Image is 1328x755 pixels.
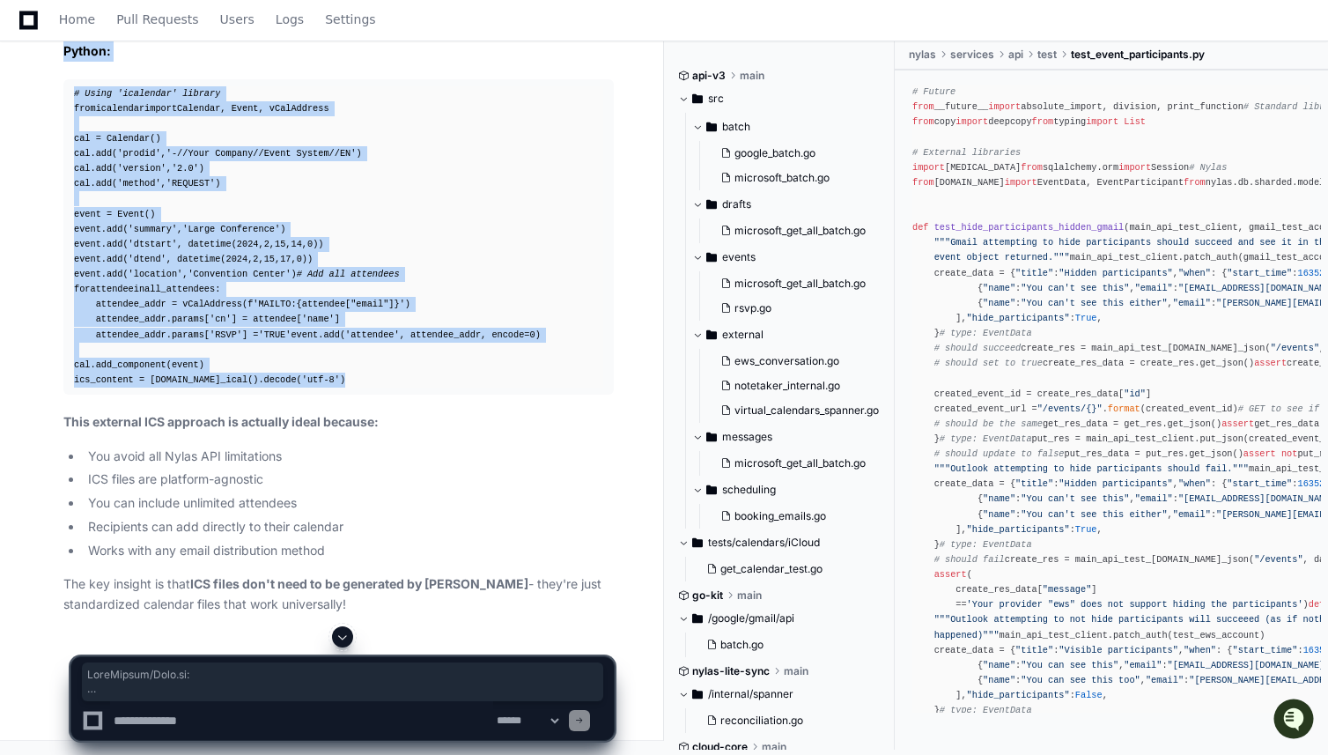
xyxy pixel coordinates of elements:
span: google_batch.go [734,146,815,160]
svg: Directory [706,324,717,345]
span: # External libraries [912,146,1021,157]
span: for [74,284,90,294]
span: from [912,177,934,188]
span: List [1124,116,1146,127]
span: 17 [280,254,291,264]
strong: This external ICS approach is actually ideal because: [63,414,379,429]
span: import [912,162,945,173]
span: "start_time" [1227,267,1292,278]
span: microsoft_get_all_batch.go [734,456,866,470]
span: in [134,284,144,294]
span: assert [1254,358,1287,368]
span: from [74,103,96,114]
span: "start_time" [1227,478,1292,489]
button: scheduling [692,476,889,504]
span: 'utf-8' [302,374,340,385]
span: 'cn' [210,314,232,324]
span: import [144,103,177,114]
span: go-kit [692,588,723,603]
span: "name" [983,493,1015,504]
span: import [955,116,988,127]
span: # Using 'icalendar' library [74,88,220,99]
img: PlayerZero [18,18,53,53]
svg: Directory [692,532,703,553]
button: tests/calendars/iCloud [678,529,882,557]
span: notetaker_internal.go [734,379,840,393]
span: "/events" [1271,343,1319,353]
a: Powered byPylon [124,184,213,198]
span: True [1075,313,1097,323]
span: import [1005,177,1037,188]
span: "email" [1173,508,1211,519]
span: scheduling [722,483,776,497]
span: 'attendee' [345,329,400,340]
span: 'REQUEST' [166,178,215,189]
button: booking_emails.go [713,504,879,529]
button: google_batch.go [713,141,879,166]
span: "title" [1015,478,1053,489]
svg: Directory [706,116,717,137]
span: tests/calendars/iCloud [708,536,820,550]
svg: Directory [692,608,703,629]
span: import [988,101,1021,112]
span: assert [1221,418,1254,429]
span: src [708,92,724,106]
span: from [1021,162,1043,173]
span: format [1108,403,1140,414]
span: 15 [275,239,285,249]
span: 15 [264,254,275,264]
span: "name" [983,283,1015,293]
span: def [912,222,928,233]
span: "when" [1178,478,1211,489]
span: # Add all attendees [297,269,400,279]
button: batch [692,113,889,141]
div: We're offline, but we'll be back soon! [60,149,255,163]
span: events [722,250,756,264]
div: icalendar Calendar, Event, vCalAddress cal = Calendar() cal.add( , ) cal.add( , ) cal.add( , ) ev... [74,86,603,389]
span: """Outlook attempting to hide participants should fail.""" [934,463,1249,474]
p: The key insight is that - they're just standardized calendar files that work universally! [63,574,614,615]
svg: Directory [706,426,717,448]
span: /google/gmail/api [708,611,794,625]
span: "email" [1135,283,1173,293]
button: events [692,243,889,271]
button: ews_conversation.go [713,349,879,374]
li: Works with any email distribution method [83,541,614,561]
button: microsoft_batch.go [713,166,879,190]
span: 'location' [129,269,183,279]
button: microsoft_get_all_batch.go [713,451,879,476]
span: # Future [912,86,955,97]
span: from [1184,177,1206,188]
div: Start new chat [60,131,289,149]
button: Start new chat [299,137,321,158]
span: not [1281,448,1297,459]
button: messages [692,423,889,451]
span: 2 [264,239,269,249]
span: ews_conversation.go [734,354,839,368]
span: 'Convention Center' [188,269,291,279]
span: "Hidden participants" [1059,478,1172,489]
img: 1756235613930-3d25f9e4-fa56-45dd-b3ad-e072dfbd1548 [18,131,49,163]
span: 'Large Conference' [182,224,280,234]
span: "title" [1015,267,1053,278]
span: test_hide_participants_hidden_gmail [934,222,1125,233]
button: external [692,321,889,349]
span: test_event_participants.py [1071,48,1205,62]
button: /google/gmail/api [678,604,882,633]
svg: Directory [706,194,717,215]
span: get_calendar_test.go [720,562,823,576]
span: "when" [1178,267,1211,278]
span: # should be the same [934,418,1043,429]
span: Settings [325,14,375,25]
button: microsoft_get_all_batch.go [713,271,879,296]
span: 'dtstart' [129,239,177,249]
span: 14 [291,239,302,249]
button: virtual_calendars_spanner.go [713,398,879,423]
span: def [1309,599,1324,610]
span: 'version' [117,163,166,174]
span: booking_emails.go [734,509,826,523]
span: batch [722,120,750,134]
span: "You can't see this either" [1021,298,1167,308]
button: get_calendar_test.go [699,557,871,581]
